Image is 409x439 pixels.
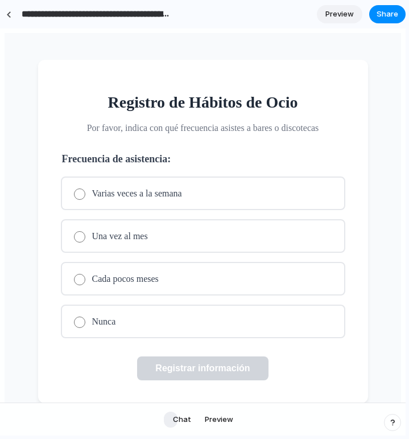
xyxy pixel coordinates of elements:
[369,5,406,23] button: Share
[74,288,85,299] input: Nunca
[155,335,250,344] span: Registrar información
[92,160,182,170] span: Varias veces a la semana
[61,92,345,107] p: Por favor, indica con qué frecuencia asistes a bares o discotecas
[173,414,191,425] span: Chat
[317,5,362,23] a: Preview
[325,9,354,20] span: Preview
[205,414,233,425] span: Preview
[74,245,85,257] input: Cada pocos meses
[92,203,148,213] span: Una vez al mes
[74,203,85,214] input: Una vez al mes
[377,9,398,20] span: Share
[92,288,116,298] span: Nunca
[74,160,85,171] input: Varias veces a la semana
[137,328,268,352] button: Registrar información
[166,411,198,429] button: Chat
[61,65,345,83] h1: Registro de Hábitos de Ocio
[198,411,240,429] button: Preview
[61,125,172,137] legend: Frecuencia de asistencia:
[92,245,159,256] span: Cada pocos meses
